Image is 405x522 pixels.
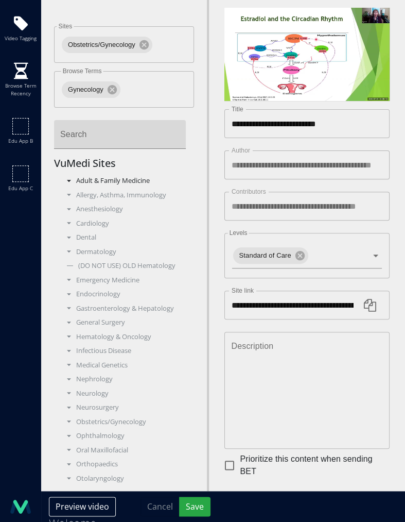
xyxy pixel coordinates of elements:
video-js: Video Player [224,8,390,101]
span: Edu app c [8,184,33,192]
span: Obstetrics/Gynecology [62,40,142,50]
div: Obstetrics/Gynecology [62,417,186,427]
div: Gastroenterology & Hepatology [62,304,186,314]
div: Oral Maxillofacial [62,445,186,456]
span: Prioritize this content when sending BET [240,453,381,478]
img: logo [10,496,31,517]
div: Ophthalmology [62,431,186,441]
span: Video tagging [5,35,37,42]
span: Edu app b [8,137,33,145]
div: Neurosurgery [62,402,186,413]
div: Obstetrics/Gynecology [62,37,152,53]
div: General Surgery [62,317,186,328]
div: Standard of Care [232,243,382,268]
div: Hematology & Oncology [62,332,186,342]
span: Gynecology [62,85,110,95]
div: Orthopaedics [62,459,186,469]
div: Emergency Medicine [62,275,186,285]
div: Gynecology [62,81,120,98]
div: Cardiology [62,218,186,229]
div: Adult & Family Medicine [62,176,186,186]
button: Copy link to clipboard [358,293,382,317]
div: (DO NOT USE) OLD Hematology [62,261,186,271]
div: Otolaryngology [62,474,186,484]
span: Browse term recency [3,82,39,97]
div: Neurology [62,389,186,399]
button: Play Video [245,21,368,88]
div: Dental [62,232,186,243]
button: Save [179,497,210,516]
div: Dermatology [62,247,186,257]
div: Endocrinology [62,289,186,299]
h5: VuMedi Sites [54,157,194,170]
div: Standard of Care [233,247,308,264]
button: Cancel [140,497,180,516]
div: Allergy, Asthma, Immunology [62,190,186,200]
label: Browse Terms [61,68,103,74]
label: Levels [227,230,249,236]
button: Preview video [49,497,116,516]
div: Anesthesiology [62,204,186,214]
label: Sites [57,23,74,29]
span: Standard of Care [233,250,297,260]
div: Medical Genetics [62,360,186,371]
div: Nephrology [62,374,186,384]
div: Infectious Disease [62,346,186,356]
